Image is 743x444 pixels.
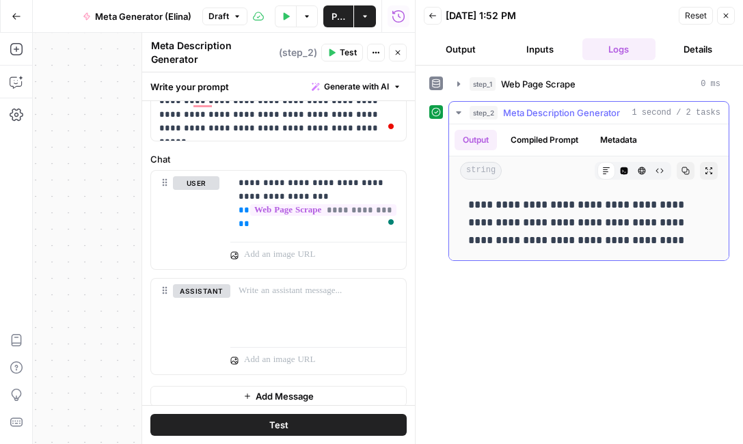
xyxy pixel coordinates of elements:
[321,44,363,61] button: Test
[230,171,406,236] div: To enrich screen reader interactions, please activate Accessibility in Grammarly extension settings
[701,78,720,90] span: 0 ms
[324,81,389,93] span: Generate with AI
[151,39,275,66] textarea: Meta Description Generator
[449,124,729,260] div: 1 second / 2 tasks
[150,414,407,436] button: Test
[592,130,645,150] button: Metadata
[679,7,713,25] button: Reset
[449,102,729,124] button: 1 second / 2 tasks
[95,10,191,23] span: Meta Generator (Elina)
[424,38,498,60] button: Output
[173,176,219,190] button: user
[455,130,497,150] button: Output
[685,10,707,22] span: Reset
[323,5,353,27] button: Publish
[501,77,576,91] span: Web Page Scrape
[279,46,317,59] span: ( step_2 )
[460,162,502,180] span: string
[470,106,498,120] span: step_2
[151,171,219,269] div: user
[150,386,407,406] button: Add Message
[150,152,407,166] label: Chat
[256,389,314,403] span: Add Message
[142,72,415,100] div: Write your prompt
[173,284,230,298] button: assistant
[582,38,656,60] button: Logs
[306,78,407,96] button: Generate with AI
[470,77,496,91] span: step_1
[269,418,288,432] span: Test
[502,130,586,150] button: Compiled Prompt
[208,10,229,23] span: Draft
[202,8,247,25] button: Draft
[503,38,577,60] button: Inputs
[75,5,200,27] button: Meta Generator (Elina)
[632,107,720,119] span: 1 second / 2 tasks
[503,106,620,120] span: Meta Description Generator
[340,46,357,59] span: Test
[151,279,219,374] div: assistant
[661,38,735,60] button: Details
[332,10,345,23] span: Publish
[449,73,729,95] button: 0 ms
